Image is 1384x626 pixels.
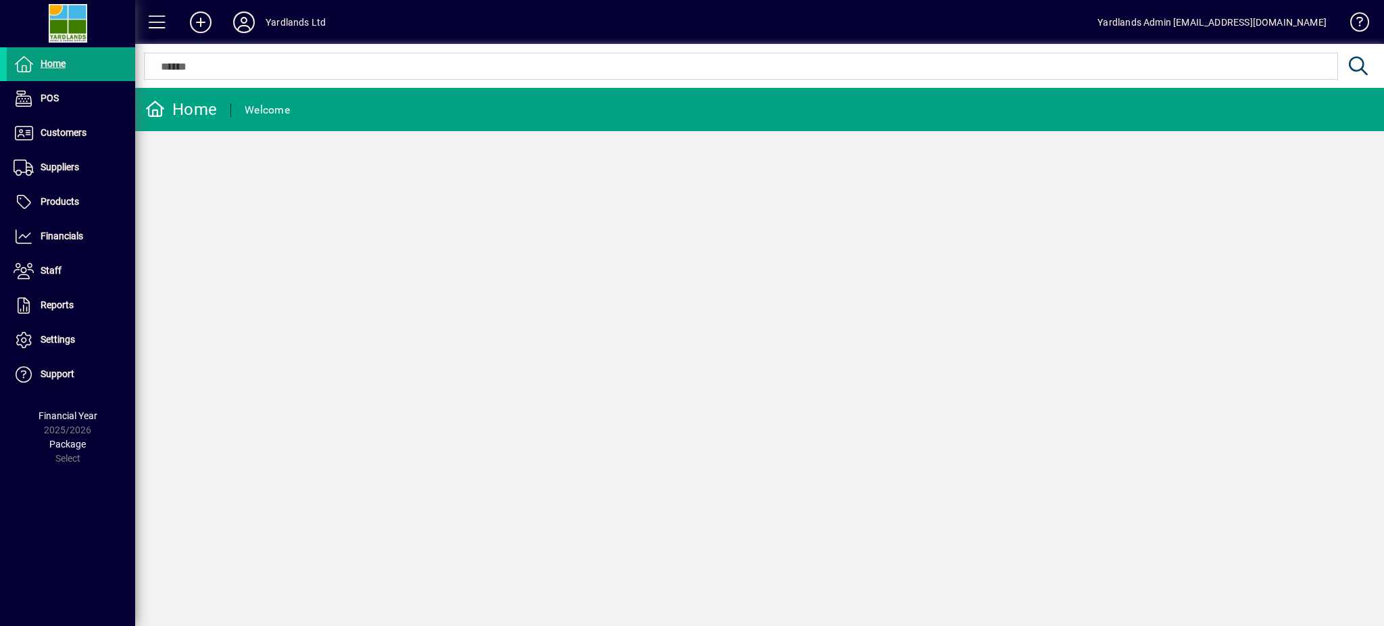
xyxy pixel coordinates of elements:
div: Home [145,99,217,120]
span: Staff [41,265,61,276]
span: Customers [41,127,86,138]
div: Yardlands Admin [EMAIL_ADDRESS][DOMAIN_NAME] [1097,11,1327,33]
a: Products [7,185,135,219]
button: Add [179,10,222,34]
a: Reports [7,289,135,322]
span: Support [41,368,74,379]
a: POS [7,82,135,116]
a: Knowledge Base [1340,3,1367,47]
div: Yardlands Ltd [266,11,326,33]
span: Home [41,58,66,69]
a: Financials [7,220,135,254]
span: Products [41,196,79,207]
span: Package [49,439,86,450]
span: Reports [41,299,74,310]
a: Customers [7,116,135,150]
span: Financials [41,231,83,241]
a: Settings [7,323,135,357]
span: POS [41,93,59,103]
div: Welcome [245,99,290,121]
span: Suppliers [41,162,79,172]
a: Staff [7,254,135,288]
span: Settings [41,334,75,345]
a: Suppliers [7,151,135,185]
a: Support [7,358,135,391]
button: Profile [222,10,266,34]
span: Financial Year [39,410,97,421]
